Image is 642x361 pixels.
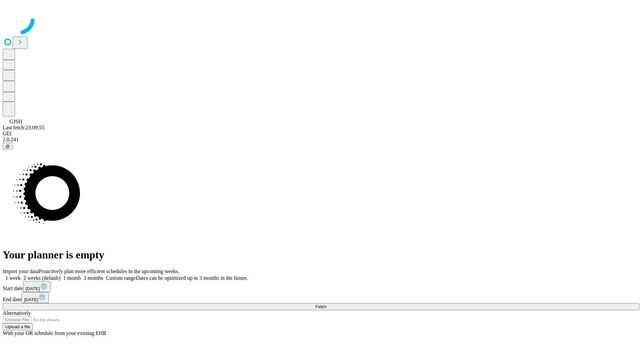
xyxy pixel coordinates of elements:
[3,143,13,150] button: @
[3,268,39,274] span: Import your data
[3,310,31,316] span: Alternatively
[24,297,38,302] span: [DATE]
[5,144,10,149] span: @
[106,275,136,281] span: Custom range
[26,286,40,291] span: [DATE]
[5,275,21,281] span: 1 week
[3,303,639,310] button: Fetch
[63,275,81,281] span: 1 month
[136,275,248,281] span: Dates can be optimized up to 3 months in the future.
[21,292,49,303] button: [DATE]
[315,304,326,309] span: Fetch
[9,119,22,124] span: GJSH
[3,249,639,261] h1: Your planner is empty
[3,125,44,130] span: Last fetch: 23:09:55
[84,275,103,281] span: 3 months
[3,281,639,292] div: Start date
[23,275,61,281] span: 2 weeks (default)
[3,323,33,330] button: Upload a file
[39,268,179,274] span: Proactively plan more efficient schedules in the upcoming weeks.
[3,292,639,303] div: End date
[3,137,639,143] div: 2.0.241
[3,131,639,137] div: GEI
[3,330,106,336] span: With your OR schedule from your existing EHR
[23,281,50,292] button: [DATE]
